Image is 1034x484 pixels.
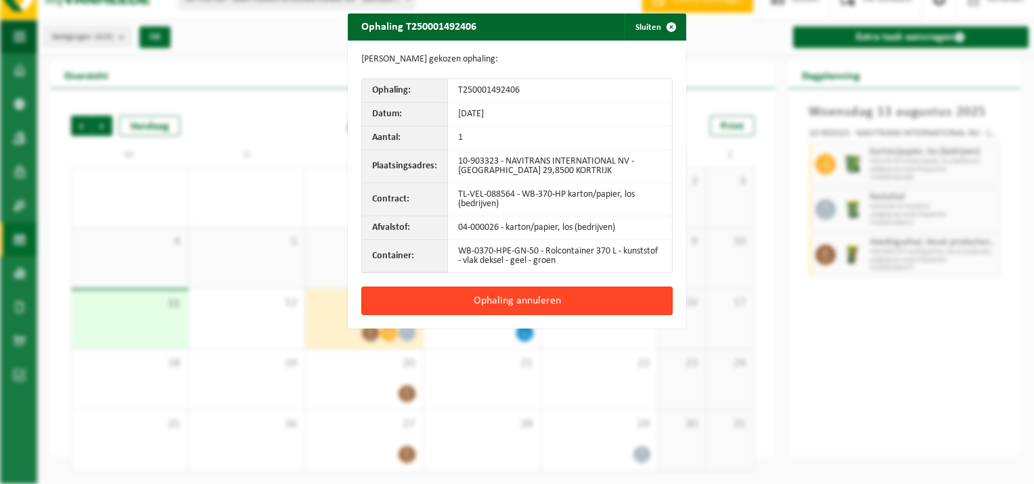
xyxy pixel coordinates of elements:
td: 04-000026 - karton/papier, los (bedrijven) [448,216,672,240]
td: TL-VEL-088564 - WB-370-HP karton/papier, los (bedrijven) [448,183,672,216]
td: WB-0370-HPE-GN-50 - Rolcontainer 370 L - kunststof - vlak deksel - geel - groen [448,240,672,272]
th: Datum: [362,103,448,126]
th: Afvalstof: [362,216,448,240]
p: [PERSON_NAME] gekozen ophaling: [361,54,673,65]
th: Contract: [362,183,448,216]
th: Ophaling: [362,79,448,103]
td: 1 [448,126,672,150]
th: Plaatsingsadres: [362,150,448,183]
th: Aantal: [362,126,448,150]
td: [DATE] [448,103,672,126]
th: Container: [362,240,448,272]
h2: Ophaling T250001492406 [348,14,490,39]
td: T250001492406 [448,79,672,103]
td: 10-903323 - NAVITRANS INTERNATIONAL NV - [GEOGRAPHIC_DATA] 29,8500 KORTRIJK [448,150,672,183]
button: Ophaling annuleren [361,287,673,315]
button: Sluiten [625,14,685,41]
